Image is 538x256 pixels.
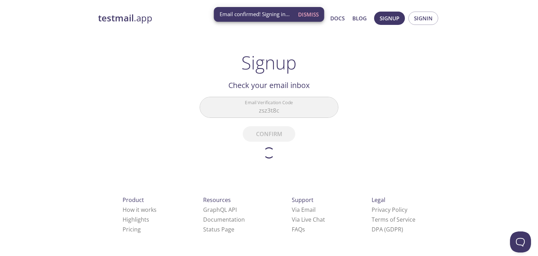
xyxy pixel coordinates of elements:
[123,196,144,204] span: Product
[414,14,433,23] span: Signin
[123,206,157,214] a: How it works
[292,206,316,214] a: Via Email
[408,12,438,25] button: Signin
[292,196,313,204] span: Support
[372,225,403,233] a: DPA (GDPR)
[295,8,322,21] button: Dismiss
[510,231,531,252] iframe: Help Scout Beacon - Open
[203,196,231,204] span: Resources
[352,14,367,23] a: Blog
[298,10,319,19] span: Dismiss
[380,14,399,23] span: Signup
[292,225,305,233] a: FAQ
[330,14,345,23] a: Docs
[372,196,385,204] span: Legal
[241,52,297,73] h1: Signup
[123,216,149,223] a: Highlights
[98,12,134,24] strong: testmail
[200,79,338,91] h2: Check your email inbox
[374,12,405,25] button: Signup
[203,216,245,223] a: Documentation
[372,206,407,214] a: Privacy Policy
[203,225,234,233] a: Status Page
[123,225,141,233] a: Pricing
[203,206,237,214] a: GraphQL API
[292,216,325,223] a: Via Live Chat
[372,216,415,223] a: Terms of Service
[220,11,290,18] span: Email confirmed! Signing in...
[98,12,263,24] a: testmail.app
[302,225,305,233] span: s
